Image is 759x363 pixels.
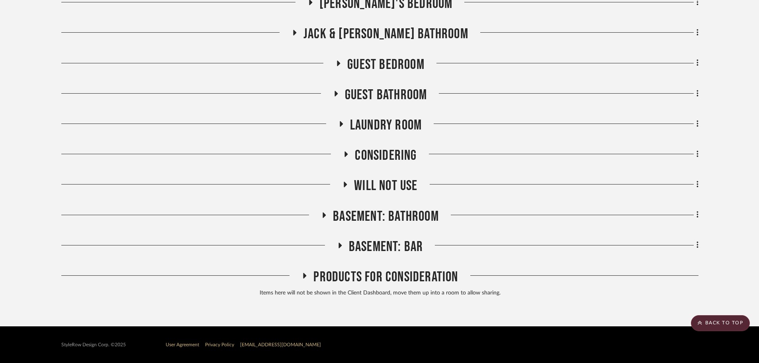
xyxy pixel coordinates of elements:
div: Items here will not be shown in the Client Dashboard, move them up into a room to allow sharing. [61,289,698,298]
span: Guest Bathroom [345,86,427,104]
span: Jack & [PERSON_NAME] Bathroom [303,26,468,43]
span: Basement: Bathroom [333,208,439,225]
scroll-to-top-button: BACK TO TOP [691,315,750,331]
div: StyleRow Design Corp. ©2025 [61,342,126,348]
span: Products For Consideration [313,269,458,286]
span: Considering [355,147,417,164]
span: Guest Bedroom [347,56,424,73]
span: Basement: Bar [349,238,423,255]
span: Will not use [354,177,417,194]
a: [EMAIL_ADDRESS][DOMAIN_NAME] [240,342,321,347]
span: Laundry Room [350,117,422,134]
a: Privacy Policy [205,342,234,347]
a: User Agreement [166,342,199,347]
